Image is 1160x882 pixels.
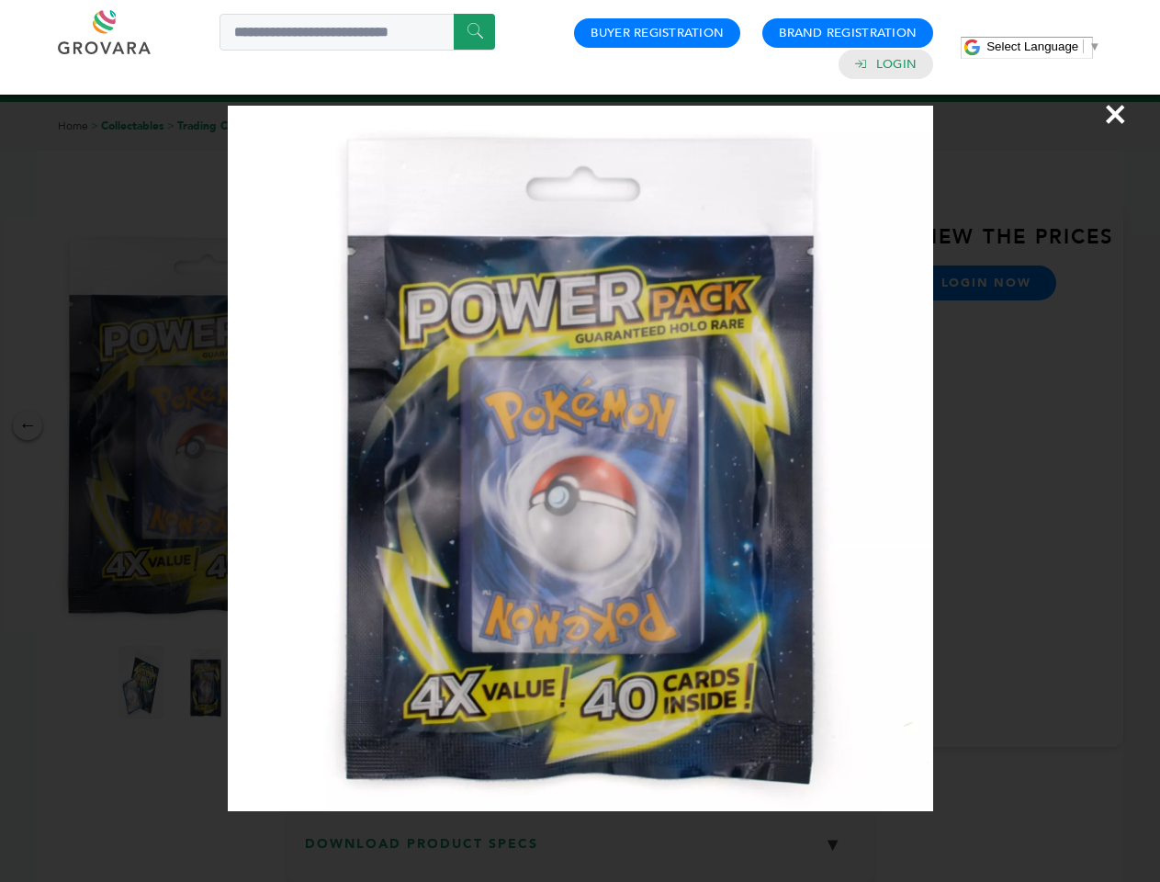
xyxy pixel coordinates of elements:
span: ​ [1083,40,1084,53]
span: ▼ [1088,40,1100,53]
input: Search a product or brand... [220,14,495,51]
img: Image Preview [228,106,933,811]
a: Buyer Registration [591,25,724,41]
span: × [1103,88,1128,140]
a: Select Language​ [986,40,1100,53]
a: Brand Registration [779,25,917,41]
span: Select Language [986,40,1078,53]
a: Login [876,56,917,73]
